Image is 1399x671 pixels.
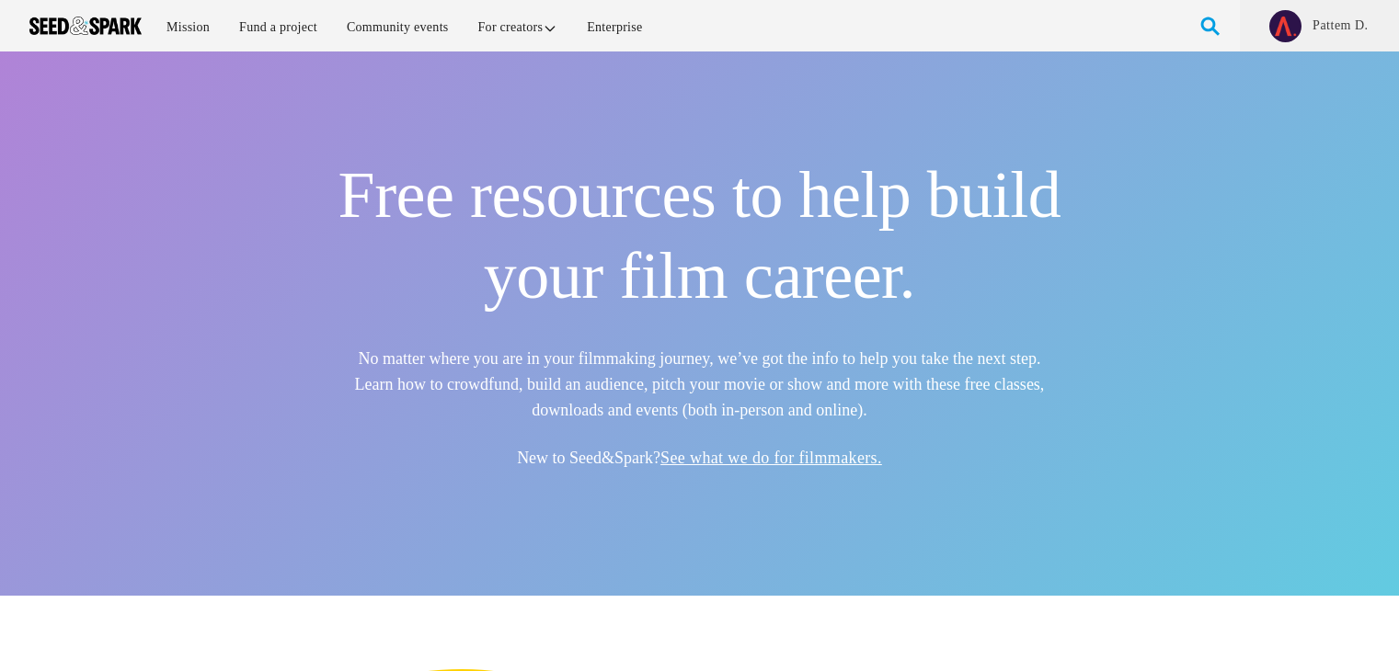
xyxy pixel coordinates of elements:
a: See what we do for filmmakers. [660,449,882,467]
img: 4badc7544fd57592.png [1269,10,1302,42]
h5: New to Seed&Spark? [338,445,1061,471]
a: Mission [154,7,223,47]
a: For creators [465,7,571,47]
a: Fund a project [226,7,330,47]
img: Seed amp; Spark [29,17,142,35]
a: Enterprise [574,7,655,47]
h1: Free resources to help build your film career. [338,154,1061,316]
a: Pattem D. [1312,17,1370,35]
h5: No matter where you are in your filmmaking journey, we’ve got the info to help you take the next ... [338,346,1061,423]
a: Community events [334,7,462,47]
